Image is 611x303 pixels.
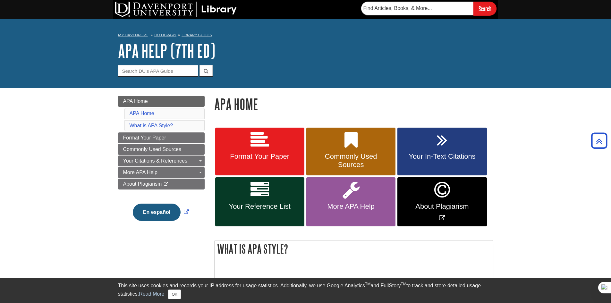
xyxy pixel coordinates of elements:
[130,123,173,128] a: What is APA Style?
[220,152,300,161] span: Format Your Paper
[118,96,205,107] a: APA Home
[365,282,370,286] sup: TM
[220,202,300,211] span: Your Reference List
[311,152,391,169] span: Commonly Used Sources
[118,31,493,41] nav: breadcrumb
[402,202,482,211] span: About Plagiarism
[118,41,215,61] a: APA Help (7th Ed)
[154,33,176,37] a: DU Library
[115,2,237,17] img: DU Library
[123,98,148,104] span: APA Home
[401,282,406,286] sup: TM
[131,209,191,215] a: Link opens in new window
[123,181,162,187] span: About Plagiarism
[118,167,205,178] a: More APA Help
[306,177,395,226] a: More APA Help
[118,179,205,189] a: About Plagiarism
[473,2,496,15] input: Search
[139,291,164,297] a: Read More
[118,144,205,155] a: Commonly Used Sources
[361,2,496,15] form: Searches DU Library's articles, books, and more
[118,156,205,166] a: Your Citations & References
[118,32,148,38] a: My Davenport
[215,177,304,226] a: Your Reference List
[123,158,187,164] span: Your Citations & References
[130,111,154,116] a: APA Home
[123,135,166,140] span: Format Your Paper
[168,290,181,299] button: Close
[118,65,198,76] input: Search DU's APA Guide
[123,147,181,152] span: Commonly Used Sources
[402,152,482,161] span: Your In-Text Citations
[361,2,473,15] input: Find Articles, Books, & More...
[311,202,391,211] span: More APA Help
[397,128,487,176] a: Your In-Text Citations
[118,282,493,299] div: This site uses cookies and records your IP address for usage statistics. Additionally, we use Goo...
[589,136,609,145] a: Back to Top
[123,170,157,175] span: More APA Help
[306,128,395,176] a: Commonly Used Sources
[214,96,493,112] h1: APA Home
[182,33,212,37] a: Library Guides
[118,132,205,143] a: Format Your Paper
[118,96,205,232] div: Guide Page Menu
[133,204,181,221] button: En español
[215,128,304,176] a: Format Your Paper
[163,182,169,186] i: This link opens in a new window
[215,240,493,257] h2: What is APA Style?
[397,177,487,226] a: Link opens in new window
